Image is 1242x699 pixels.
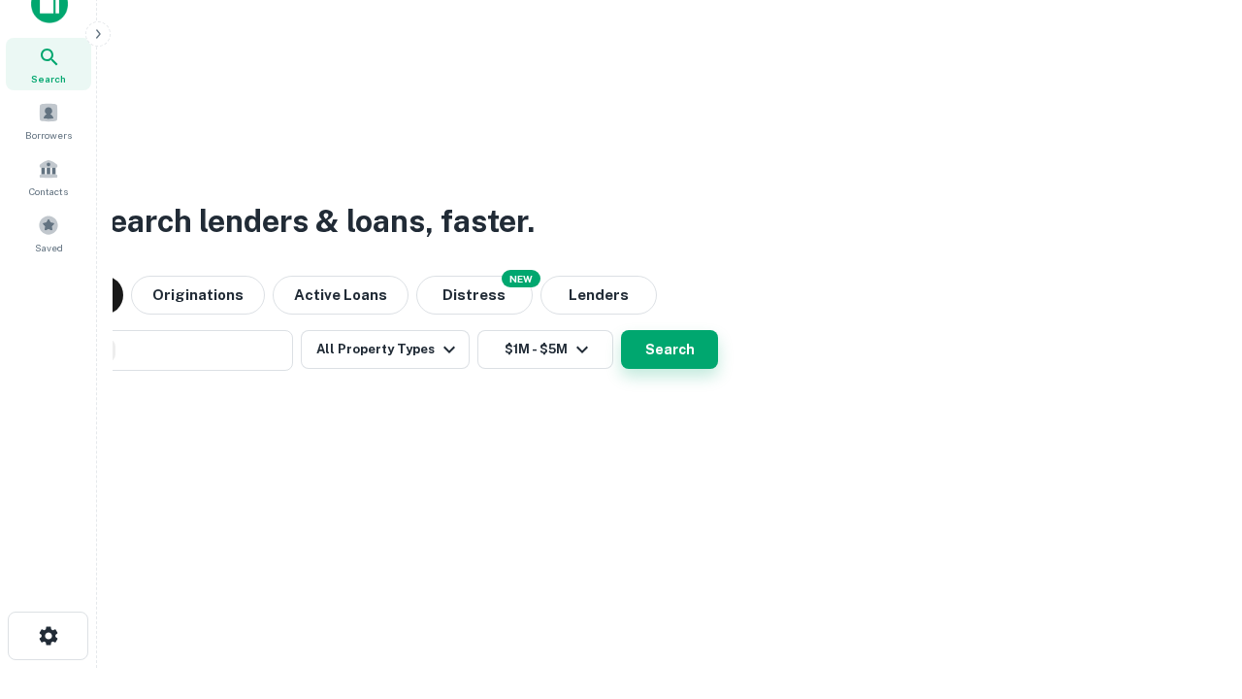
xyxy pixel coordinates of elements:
button: $1M - $5M [477,330,613,369]
div: NEW [502,270,540,287]
a: Search [6,38,91,90]
a: Borrowers [6,94,91,147]
iframe: Chat Widget [1145,544,1242,637]
button: Search [621,330,718,369]
button: Originations [131,276,265,315]
a: Saved [6,207,91,259]
h3: Search lenders & loans, faster. [88,198,535,245]
span: Search [31,71,66,86]
button: Active Loans [273,276,409,315]
span: Contacts [29,183,68,199]
a: Contacts [6,150,91,203]
button: Lenders [540,276,657,315]
button: Search distressed loans with lien and other non-mortgage details. [416,276,533,315]
button: All Property Types [301,330,470,369]
span: Saved [35,240,63,255]
span: Borrowers [25,127,72,143]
